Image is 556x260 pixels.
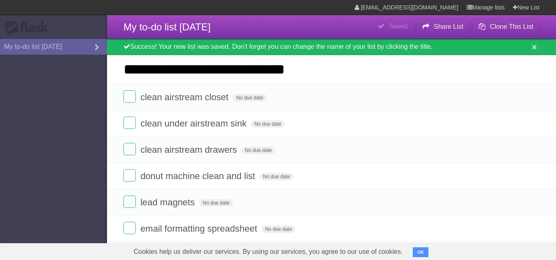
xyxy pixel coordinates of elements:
[140,223,259,234] span: email formatting spreadsheet
[490,23,533,30] b: Clone This List
[123,222,136,234] label: Done
[140,92,230,102] span: clean airstream closet
[140,171,257,181] span: donut machine clean and list
[199,199,233,207] span: No due date
[434,23,463,30] b: Share List
[123,117,136,129] label: Done
[251,120,284,128] span: No due date
[262,225,295,233] span: No due date
[123,169,136,182] label: Done
[107,39,556,55] div: Success! Your new list was saved. Don't forget you can change the name of your list by clicking t...
[123,21,211,32] span: My to-do list [DATE]
[140,197,197,207] span: lead magnets
[126,244,411,260] span: Cookies help us deliver our services. By using our services, you agree to our use of cookies.
[140,145,239,155] span: clean airstream drawers
[260,173,293,180] span: No due date
[416,19,470,34] button: Share List
[472,19,540,34] button: Clone This List
[123,143,136,155] label: Done
[233,94,266,101] span: No due date
[389,23,407,30] b: Saved
[140,118,249,129] span: clean under airstream sink
[242,147,275,154] span: No due date
[413,247,429,257] button: OK
[4,20,54,35] div: Flask
[123,196,136,208] label: Done
[123,90,136,103] label: Done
